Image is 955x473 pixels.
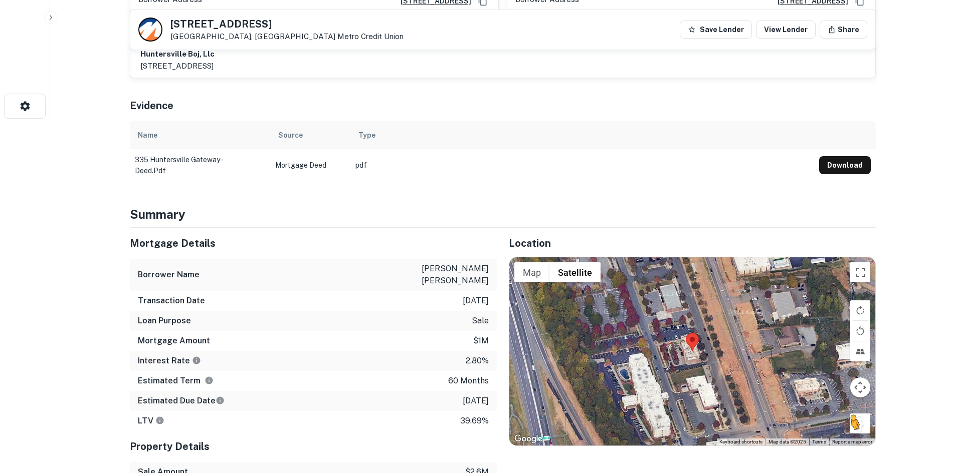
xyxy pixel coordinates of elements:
[549,262,601,282] button: Show satellite imagery
[512,432,545,445] img: Google
[463,295,489,307] p: [DATE]
[905,393,955,441] iframe: Chat Widget
[514,262,549,282] button: Show street map
[463,395,489,407] p: [DATE]
[138,335,210,347] h6: Mortgage Amount
[466,355,489,367] p: 2.80%
[138,355,201,367] h6: Interest Rate
[512,432,545,445] a: Open this area in Google Maps (opens a new window)
[138,129,157,141] div: Name
[460,415,489,427] p: 39.69%
[140,49,215,60] h6: huntersville boj, llc
[850,341,870,361] button: Tilt map
[216,396,225,405] svg: Estimate is based on a standard schedule for this type of loan.
[358,129,375,141] div: Type
[812,439,826,444] a: Terms (opens in new tab)
[850,413,870,433] button: Drag Pegman onto the map to open Street View
[473,335,489,347] p: $1m
[472,315,489,327] p: sale
[769,439,806,444] span: Map data ©2025
[130,439,497,454] h5: Property Details
[170,19,404,29] h5: [STREET_ADDRESS]
[850,321,870,341] button: Rotate map counterclockwise
[509,236,876,251] h5: Location
[138,415,164,427] h6: LTV
[270,121,350,149] th: Source
[850,262,870,282] button: Toggle fullscreen view
[170,32,404,41] p: [GEOGRAPHIC_DATA], [GEOGRAPHIC_DATA]
[680,21,752,39] button: Save Lender
[130,98,173,113] h5: Evidence
[138,269,200,281] h6: Borrower Name
[278,129,303,141] div: Source
[270,149,350,181] td: Mortgage Deed
[399,263,489,287] p: [PERSON_NAME] [PERSON_NAME]
[448,375,489,387] p: 60 months
[819,156,871,174] button: Download
[138,395,225,407] h6: Estimated Due Date
[130,121,270,149] th: Name
[850,300,870,320] button: Rotate map clockwise
[350,149,814,181] td: pdf
[138,315,191,327] h6: Loan Purpose
[192,356,201,365] svg: The interest rates displayed on the website are for informational purposes only and may be report...
[130,205,876,223] h4: Summary
[155,416,164,425] svg: LTVs displayed on the website are for informational purposes only and may be reported incorrectly...
[130,236,497,251] h5: Mortgage Details
[719,438,762,445] button: Keyboard shortcuts
[820,21,867,39] button: Share
[138,295,205,307] h6: Transaction Date
[832,439,872,444] a: Report a map error
[140,60,215,72] p: [STREET_ADDRESS]
[130,149,270,181] td: 335 huntersville gateway - deed.pdf
[205,376,214,385] svg: Term is based on a standard schedule for this type of loan.
[337,32,404,41] a: Metro Credit Union
[350,121,814,149] th: Type
[138,375,214,387] h6: Estimated Term
[756,21,816,39] a: View Lender
[130,121,876,181] div: scrollable content
[850,377,870,397] button: Map camera controls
